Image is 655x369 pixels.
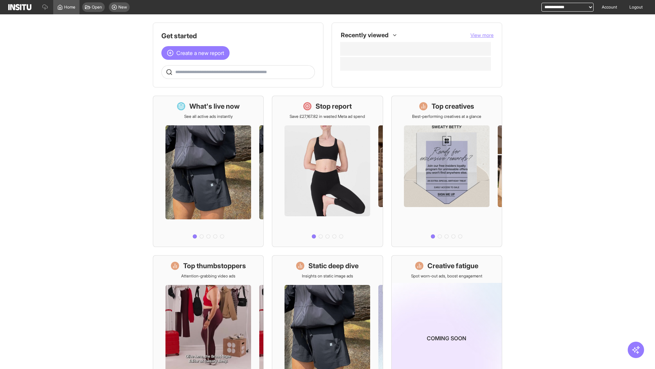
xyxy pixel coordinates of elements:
p: Insights on static image ads [302,273,353,279]
img: Logo [8,4,31,10]
span: Home [64,4,75,10]
p: Attention-grabbing video ads [181,273,235,279]
button: Create a new report [161,46,230,60]
button: View more [470,32,494,39]
span: Create a new report [176,49,224,57]
h1: Top creatives [432,101,474,111]
p: Best-performing creatives at a glance [412,114,481,119]
a: Stop reportSave £27,167.82 in wasted Meta ad spend [272,96,383,247]
a: What's live nowSee all active ads instantly [153,96,264,247]
h1: Get started [161,31,315,41]
a: Top creativesBest-performing creatives at a glance [391,96,502,247]
h1: Stop report [316,101,352,111]
span: Open [92,4,102,10]
p: See all active ads instantly [184,114,233,119]
h1: Top thumbstoppers [183,261,246,271]
span: View more [470,32,494,38]
h1: What's live now [189,101,240,111]
span: New [118,4,127,10]
h1: Static deep dive [308,261,359,271]
p: Save £27,167.82 in wasted Meta ad spend [290,114,365,119]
